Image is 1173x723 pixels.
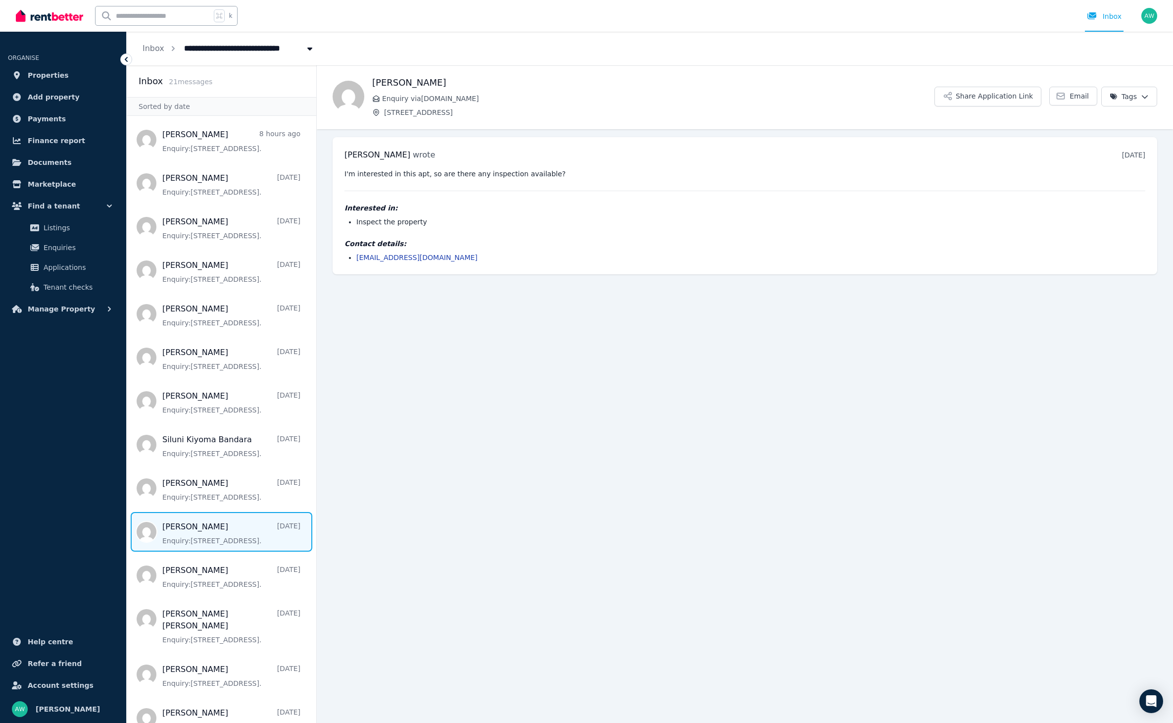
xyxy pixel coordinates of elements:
[162,216,300,241] a: [PERSON_NAME][DATE]Enquiry:[STREET_ADDRESS].
[28,178,76,190] span: Marketplace
[8,54,39,61] span: ORGANISE
[28,156,72,168] span: Documents
[333,81,364,112] img: Sam
[28,135,85,147] span: Finance report
[139,74,163,88] h2: Inbox
[28,91,80,103] span: Add property
[169,78,212,86] span: 21 message s
[372,76,934,90] h1: [PERSON_NAME]
[8,654,118,673] a: Refer a friend
[162,129,300,154] a: [PERSON_NAME]8 hours agoEnquiry:[STREET_ADDRESS].
[162,390,300,415] a: [PERSON_NAME][DATE]Enquiry:[STREET_ADDRESS].
[162,477,300,502] a: [PERSON_NAME][DATE]Enquiry:[STREET_ADDRESS].
[8,65,118,85] a: Properties
[28,113,66,125] span: Payments
[28,679,94,691] span: Account settings
[1087,11,1122,21] div: Inbox
[28,69,69,81] span: Properties
[12,258,114,277] a: Applications
[28,658,82,670] span: Refer a friend
[1049,87,1097,105] a: Email
[8,632,118,652] a: Help centre
[8,109,118,129] a: Payments
[8,153,118,172] a: Documents
[1122,151,1145,159] time: [DATE]
[28,303,95,315] span: Manage Property
[8,131,118,151] a: Finance report
[8,196,118,216] button: Find a tenant
[413,150,435,159] span: wrote
[127,97,316,116] div: Sorted by date
[44,222,110,234] span: Listings
[16,8,83,23] img: RentBetter
[1110,92,1137,102] span: Tags
[162,664,300,688] a: [PERSON_NAME][DATE]Enquiry:[STREET_ADDRESS].
[356,217,1145,227] li: Inspect the property
[162,259,300,284] a: [PERSON_NAME][DATE]Enquiry:[STREET_ADDRESS].
[934,87,1041,106] button: Share Application Link
[12,238,114,258] a: Enquiries
[28,200,80,212] span: Find a tenant
[344,203,1145,213] h4: Interested in:
[162,565,300,589] a: [PERSON_NAME][DATE]Enquiry:[STREET_ADDRESS].
[382,94,934,103] span: Enquiry via [DOMAIN_NAME]
[1141,8,1157,24] img: Andrew Wong
[1070,91,1089,101] span: Email
[356,254,478,261] a: [EMAIL_ADDRESS][DOMAIN_NAME]
[1101,87,1157,106] button: Tags
[8,675,118,695] a: Account settings
[44,242,110,254] span: Enquiries
[162,347,300,371] a: [PERSON_NAME][DATE]Enquiry:[STREET_ADDRESS].
[8,87,118,107] a: Add property
[162,521,300,546] a: [PERSON_NAME][DATE]Enquiry:[STREET_ADDRESS].
[344,150,410,159] span: [PERSON_NAME]
[143,44,164,53] a: Inbox
[44,261,110,273] span: Applications
[44,281,110,293] span: Tenant checks
[127,32,331,65] nav: Breadcrumb
[8,174,118,194] a: Marketplace
[12,277,114,297] a: Tenant checks
[384,107,934,117] span: [STREET_ADDRESS]
[344,239,1145,249] h4: Contact details:
[344,169,1145,179] pre: I'm interested in this apt, so are there any inspection available?
[36,703,100,715] span: [PERSON_NAME]
[162,172,300,197] a: [PERSON_NAME][DATE]Enquiry:[STREET_ADDRESS].
[162,303,300,328] a: [PERSON_NAME][DATE]Enquiry:[STREET_ADDRESS].
[229,12,232,20] span: k
[1139,689,1163,713] div: Open Intercom Messenger
[12,701,28,717] img: Andrew Wong
[162,434,300,459] a: Siluni Kiyoma Bandara[DATE]Enquiry:[STREET_ADDRESS].
[28,636,73,648] span: Help centre
[12,218,114,238] a: Listings
[162,608,300,645] a: [PERSON_NAME] [PERSON_NAME][DATE]Enquiry:[STREET_ADDRESS].
[8,299,118,319] button: Manage Property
